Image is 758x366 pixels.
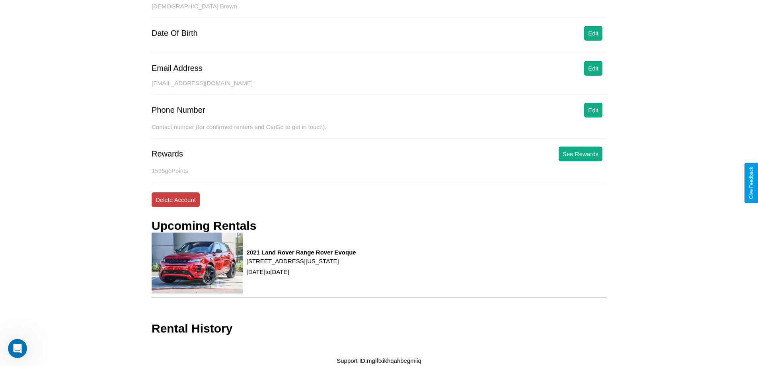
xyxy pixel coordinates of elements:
p: 1596 goPoints [152,165,606,176]
div: [DEMOGRAPHIC_DATA] Brown [152,3,606,18]
button: Edit [584,61,602,76]
h3: Rental History [152,322,232,335]
div: Phone Number [152,106,205,115]
button: Edit [584,103,602,117]
p: Support ID: mglftxikhqahbegmiiq [337,355,421,366]
iframe: Intercom live chat [8,339,27,358]
p: [STREET_ADDRESS][US_STATE] [247,256,356,266]
h3: Upcoming Rentals [152,219,256,233]
div: Email Address [152,64,203,73]
button: Delete Account [152,192,200,207]
h3: 2021 Land Rover Range Rover Evoque [247,249,356,256]
div: Give Feedback [748,167,754,199]
div: Rewards [152,149,183,159]
button: Edit [584,26,602,41]
div: Date Of Birth [152,29,198,38]
button: See Rewards [559,147,602,161]
div: Contact number (for confirmed renters and CarGo to get in touch). [152,123,606,139]
img: rental [152,233,243,294]
p: [DATE] to [DATE] [247,266,356,277]
div: [EMAIL_ADDRESS][DOMAIN_NAME] [152,80,606,95]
